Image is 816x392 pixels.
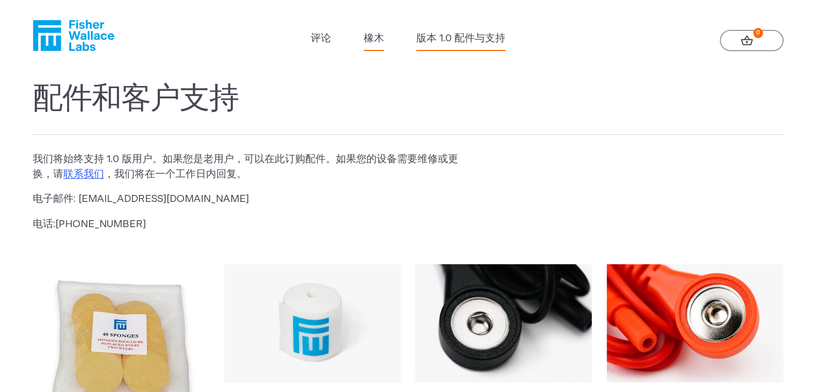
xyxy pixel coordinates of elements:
[33,194,249,204] font: 电子邮件: [EMAIL_ADDRESS][DOMAIN_NAME]
[607,264,783,382] img: 替换红色导线
[33,84,239,114] font: 配件和客户支持
[416,33,505,43] font: 版本 1.0 配件与支持
[33,219,146,229] font: 电话:[PHONE_NUMBER]
[415,264,592,382] img: 替换黑色导线
[224,264,401,382] img: 替换 Velcro 头带
[311,31,331,46] a: 评论
[104,169,247,179] font: ，我们将在一个工作日内回复。
[33,20,114,51] a: 费舍尔·华莱士
[364,33,384,43] font: 橡木
[416,31,505,46] a: 版本 1.0 配件与支持
[756,30,760,35] font: 0
[311,33,331,43] font: 评论
[720,30,783,52] a: 0
[364,31,384,46] a: 橡木
[33,154,458,179] font: 我们将始终支持 1.0 版用户。如果您是老用户，可以在此订购配件。如果您的设备需要维修或更换，请
[63,169,104,179] a: 联系我们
